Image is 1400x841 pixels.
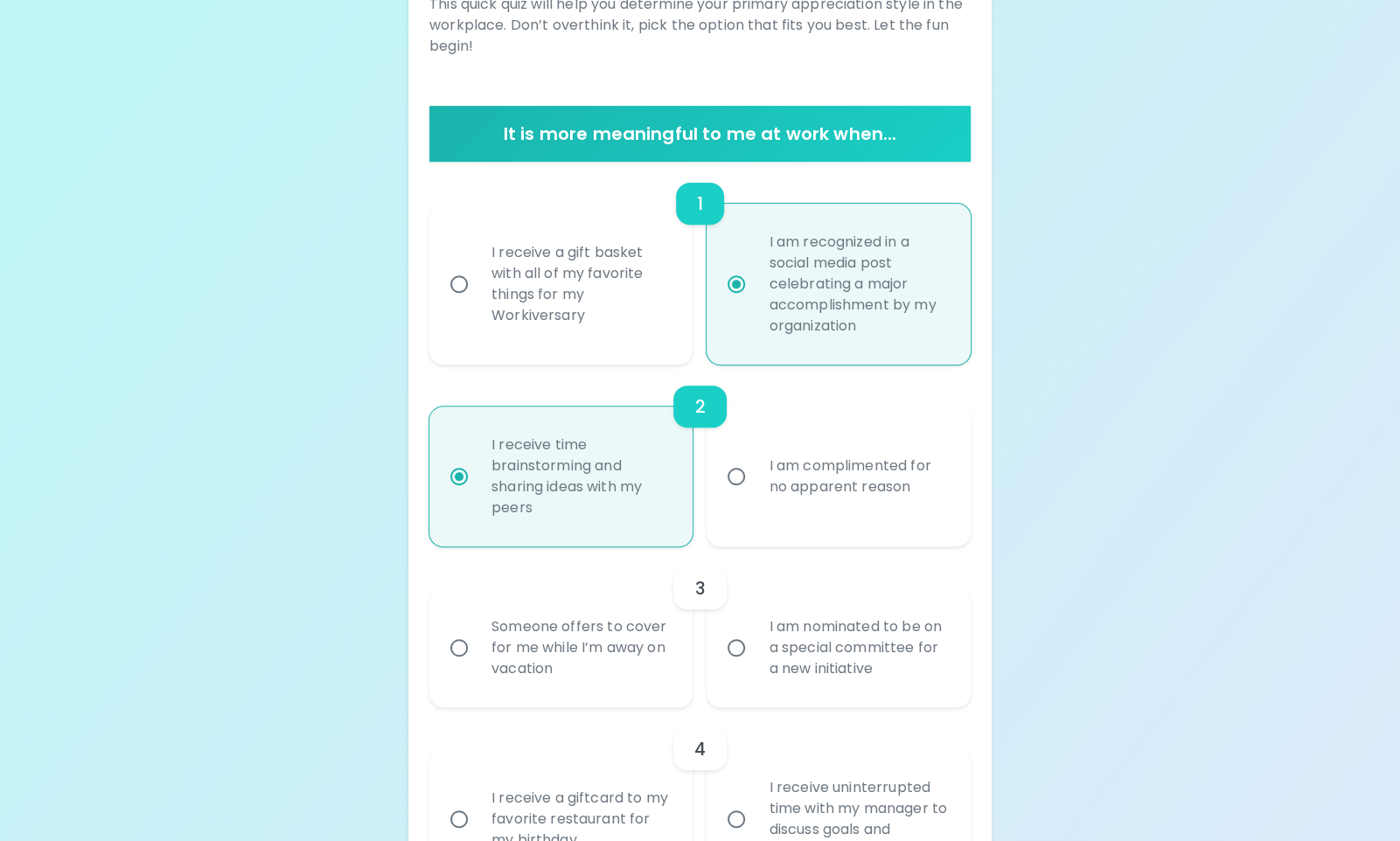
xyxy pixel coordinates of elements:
[755,595,961,700] div: I am nominated to be on a special committee for a new initiative
[694,393,705,420] h6: 2
[429,546,971,707] div: choice-group-check
[477,595,684,700] div: Someone offers to cover for me while I’m away on vacation
[429,365,971,546] div: choice-group-check
[694,735,706,763] h6: 4
[697,190,703,218] h6: 1
[477,414,684,539] div: I receive time brainstorming and sharing ideas with my peers
[694,574,705,602] h6: 3
[436,120,964,148] h6: It is more meaningful to me at work when...
[429,162,971,365] div: choice-group-check
[477,221,684,347] div: I receive a gift basket with all of my favorite things for my Workiversary
[755,211,961,358] div: I am recognized in a social media post celebrating a major accomplishment by my organization
[755,434,961,518] div: I am complimented for no apparent reason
